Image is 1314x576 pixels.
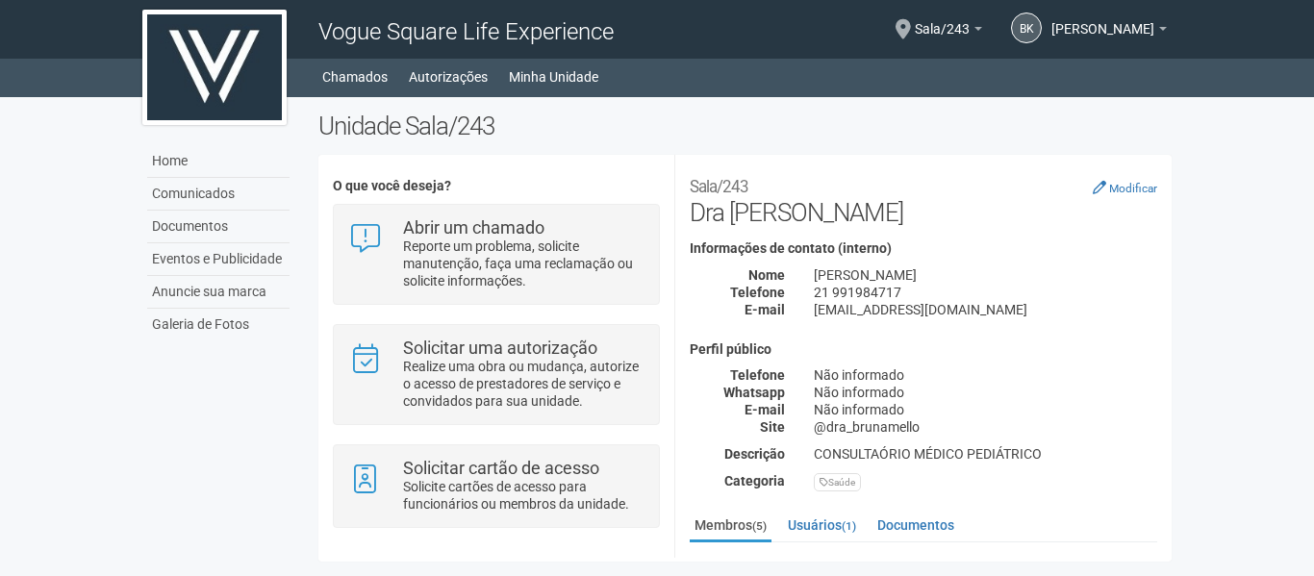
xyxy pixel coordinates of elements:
[690,177,748,196] small: Sala/243
[799,301,1172,318] div: [EMAIL_ADDRESS][DOMAIN_NAME]
[745,402,785,417] strong: E-mail
[1109,182,1157,195] small: Modificar
[760,419,785,435] strong: Site
[915,24,982,39] a: Sala/243
[799,401,1172,418] div: Não informado
[348,219,644,289] a: Abrir um chamado Reporte um problema, solicite manutenção, faça uma reclamação ou solicite inform...
[842,519,856,533] small: (1)
[318,112,1172,140] h2: Unidade Sala/243
[147,243,290,276] a: Eventos e Publicidade
[142,10,287,125] img: logo.jpg
[690,169,1157,227] h2: Dra [PERSON_NAME]
[403,358,644,410] p: Realize uma obra ou mudança, autorize o acesso de prestadores de serviço e convidados para sua un...
[147,276,290,309] a: Anuncie sua marca
[333,179,659,193] h4: O que você deseja?
[799,266,1172,284] div: [PERSON_NAME]
[403,338,597,358] strong: Solicitar uma autorização
[748,267,785,283] strong: Nome
[147,145,290,178] a: Home
[147,309,290,340] a: Galeria de Fotos
[348,339,644,410] a: Solicitar uma autorização Realize uma obra ou mudança, autorize o acesso de prestadores de serviç...
[318,18,614,45] span: Vogue Square Life Experience
[799,384,1172,401] div: Não informado
[872,511,959,539] a: Documentos
[403,478,644,513] p: Solicite cartões de acesso para funcionários ou membros da unidade.
[730,367,785,383] strong: Telefone
[1093,180,1157,195] a: Modificar
[745,302,785,317] strong: E-mail
[752,519,767,533] small: (5)
[147,178,290,211] a: Comunicados
[724,473,785,488] strong: Categoria
[799,418,1172,436] div: @dra_brunamello
[409,63,488,90] a: Autorizações
[723,385,785,400] strong: Whatsapp
[348,460,644,513] a: Solicitar cartão de acesso Solicite cartões de acesso para funcionários ou membros da unidade.
[403,217,544,238] strong: Abrir um chamado
[799,284,1172,301] div: 21 991984717
[509,63,598,90] a: Minha Unidade
[690,511,771,542] a: Membros(5)
[799,445,1172,463] div: CONSULTAÓRIO MÉDICO PEDIÁTRICO
[814,473,861,491] div: Saúde
[690,241,1157,256] h4: Informações de contato (interno)
[690,558,1157,575] strong: Membros
[730,285,785,300] strong: Telefone
[403,458,599,478] strong: Solicitar cartão de acesso
[1051,3,1154,37] span: Bruna Kabbaz de Mello Vieira
[724,446,785,462] strong: Descrição
[783,511,861,539] a: Usuários(1)
[403,238,644,289] p: Reporte um problema, solicite manutenção, faça uma reclamação ou solicite informações.
[690,342,1157,357] h4: Perfil público
[1051,24,1167,39] a: [PERSON_NAME]
[147,211,290,243] a: Documentos
[915,3,970,37] span: Sala/243
[799,366,1172,384] div: Não informado
[322,63,388,90] a: Chamados
[1011,13,1042,43] a: BK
